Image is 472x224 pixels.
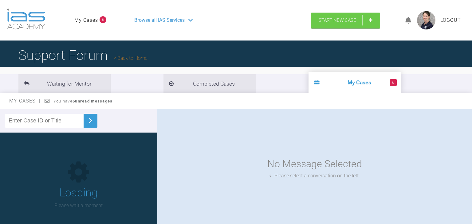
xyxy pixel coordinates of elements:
li: Completed Cases [163,74,256,93]
img: logo-light.3e3ef733.png [7,9,45,29]
a: My Cases [74,16,98,24]
span: 6 [100,16,106,23]
h1: Loading [59,184,98,202]
a: Back to Home [114,55,147,61]
img: chevronRight.28bd32b0.svg [85,116,95,126]
p: Please wait a moment [54,202,103,210]
span: 6 [390,79,397,86]
h1: Support Forum [18,44,147,66]
div: No Message Selected [267,156,362,172]
a: Start New Case [311,13,380,28]
li: Waiting for Mentor [18,74,111,93]
span: Browse all IAS Services [134,16,185,24]
div: Please select a conversation on the left. [269,172,360,180]
li: My Cases [309,72,401,93]
span: Start New Case [319,17,356,23]
span: You have [53,99,113,103]
strong: 6 unread messages [73,99,112,103]
a: Logout [440,16,461,24]
span: My Cases [9,98,41,104]
img: profile.png [417,11,435,29]
input: Enter Case ID or Title [5,114,84,128]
